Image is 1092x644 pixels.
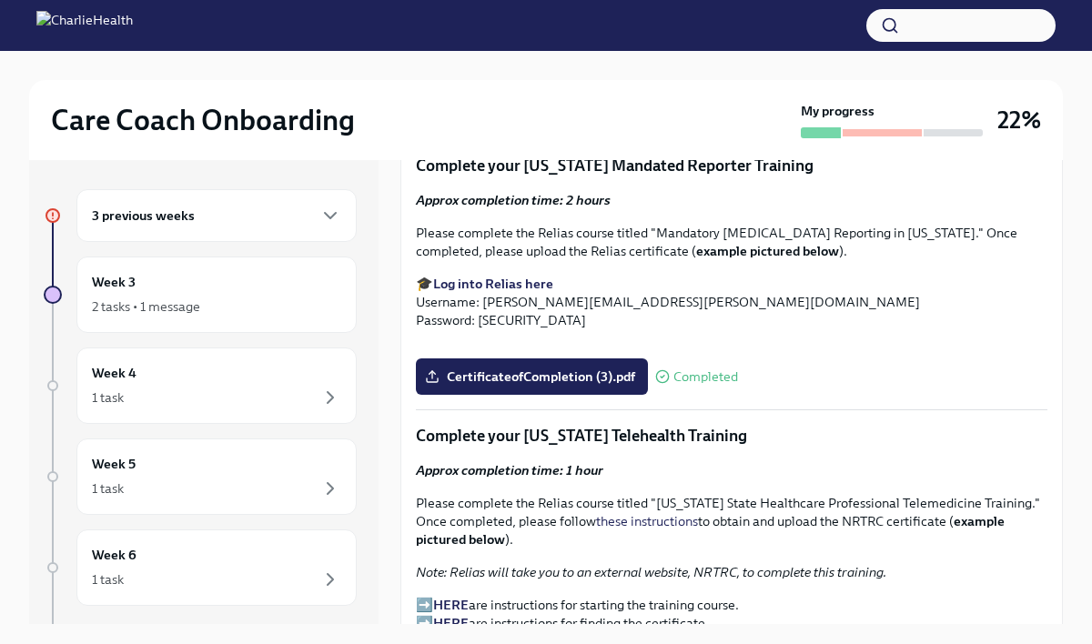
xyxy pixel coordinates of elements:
a: Week 41 task [44,347,357,424]
h6: 3 previous weeks [92,206,195,226]
p: ➡️ are instructions for starting the training course. ➡️ are instructions for finding the certifi... [416,596,1047,632]
div: 1 task [92,479,124,498]
span: Completed [673,370,738,384]
a: Week 61 task [44,529,357,606]
p: Please complete the Relias course titled "[US_STATE] State Healthcare Professional Telemedicine T... [416,494,1047,548]
span: Experience ends [76,621,216,638]
strong: example pictured below [696,243,839,259]
p: Complete your [US_STATE] Mandated Reporter Training [416,155,1047,176]
p: 🎓 Username: [PERSON_NAME][EMAIL_ADDRESS][PERSON_NAME][DOMAIN_NAME] Password: [SECURITY_DATA] [416,275,1047,329]
h6: Week 6 [92,545,136,565]
p: Please complete the Relias course titled "Mandatory [MEDICAL_DATA] Reporting in [US_STATE]." Once... [416,224,1047,260]
div: 2 tasks • 1 message [92,297,200,316]
label: CertificateofCompletion (3).pdf [416,358,648,395]
a: Log into Relias here [433,276,553,292]
a: Week 51 task [44,438,357,515]
a: HERE [433,615,469,631]
strong: [DATE] [172,621,216,638]
h3: 22% [997,104,1041,136]
strong: My progress [801,102,875,120]
h6: Week 4 [92,363,136,383]
div: 1 task [92,388,124,407]
div: 3 previous weeks [76,189,357,242]
h2: Care Coach Onboarding [51,102,355,138]
em: Note: Relias will take you to an external website, NRTRC, to complete this training. [416,564,886,580]
a: HERE [433,597,469,613]
strong: Approx completion time: 2 hours [416,192,611,208]
h6: Week 5 [92,454,136,474]
img: CharlieHealth [36,11,133,40]
h6: Week 3 [92,272,136,292]
p: Complete your [US_STATE] Telehealth Training [416,425,1047,447]
a: these instructions [596,513,698,529]
span: CertificateofCompletion (3).pdf [429,367,635,386]
strong: Approx completion time: 1 hour [416,462,603,478]
div: 1 task [92,570,124,589]
a: Week 32 tasks • 1 message [44,257,357,333]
